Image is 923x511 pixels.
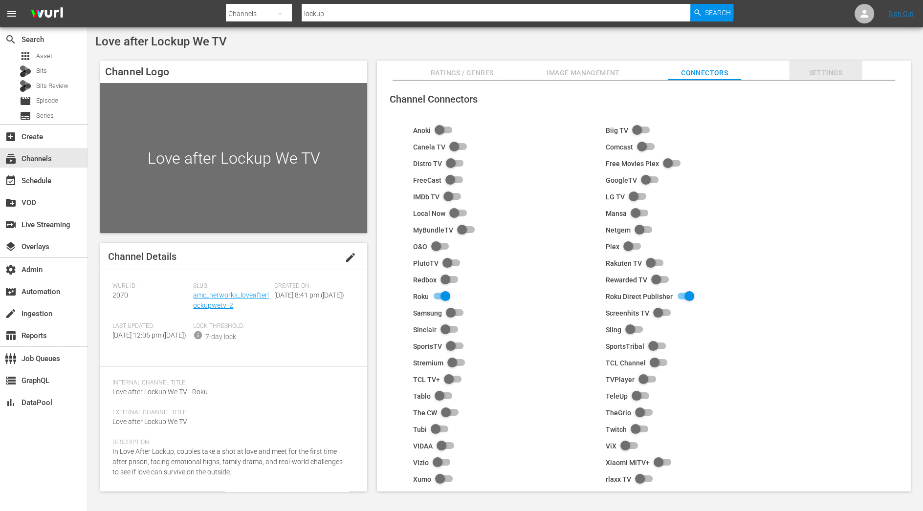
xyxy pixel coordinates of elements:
[413,459,429,467] div: Vizio
[413,160,442,168] div: Distro TV
[606,176,637,184] div: GoogleTV
[413,226,453,234] div: MyBundleTV
[112,379,350,387] span: Internal Channel Title:
[5,219,17,231] span: Live Streaming
[5,131,17,143] span: Create
[112,409,350,417] span: External Channel Title:
[5,375,17,386] span: GraphQL
[413,143,445,151] div: Canela TV
[112,282,188,290] span: Wurl ID:
[5,308,17,319] span: Ingestion
[5,175,17,187] span: Schedule
[112,418,187,426] span: Love after Lockup We TV
[5,241,17,253] span: Overlays
[274,282,350,290] span: Created On:
[112,331,186,339] span: [DATE] 12:05 pm ([DATE])
[413,442,433,450] div: VIDAA
[606,193,625,201] div: LG TV
[205,332,236,342] div: 7-day lock
[413,376,440,383] div: TCL TV+
[606,293,673,300] div: Roku Direct Publisher
[23,2,70,25] img: ans4CAIJ8jUAAAAAAAAAAAAAAAAAAAAAAAAgQb4GAAAAAAAAAAAAAAAAAAAAAAAAJMjXAAAAAAAAAAAAAAAAAAAAAAAAgAT5G...
[606,127,628,134] div: Biig TV
[606,409,631,417] div: TheGrio
[413,392,431,400] div: Tablo
[606,160,659,168] div: Free Movies Plex
[413,426,427,433] div: Tubi
[5,34,17,45] span: Search
[413,342,442,350] div: SportsTV
[606,459,650,467] div: Xiaomi MiTV+
[5,286,17,298] span: Automation
[36,111,54,121] span: Series
[5,330,17,341] span: Reports
[413,276,437,284] div: Redbox
[606,259,642,267] div: Rakuten TV
[36,51,52,61] span: Asset
[413,326,437,334] div: Sinclair
[20,110,31,122] span: Series
[345,252,356,263] span: edit
[606,376,635,383] div: TVPlayer
[606,426,627,433] div: Twitch
[413,243,427,251] div: O&O
[36,96,58,106] span: Episode
[5,397,17,408] span: DataPool
[606,392,628,400] div: TeleUp
[112,439,350,447] span: Description:
[5,264,17,276] span: Admin
[5,197,17,209] span: VOD
[36,66,47,76] span: Bits
[5,153,17,165] span: Channels
[606,226,631,234] div: Netgem
[413,309,442,317] div: Samsung
[5,353,17,364] span: Job Queues
[668,67,741,79] span: Connectors
[339,246,362,269] button: edit
[606,442,616,450] div: ViX
[193,291,269,309] a: amc_networks_loveafterlockupwetv_2
[112,322,188,330] span: Last Updated:
[193,330,203,340] span: info
[413,475,431,483] div: Xumo
[20,50,31,62] span: Asset
[413,293,429,300] div: Roku
[95,35,227,48] span: Love after Lockup We TV
[888,10,914,18] a: Sign Out
[606,359,646,367] div: TCL Channel
[6,8,18,20] span: menu
[274,291,344,299] span: [DATE] 8:41 pm ([DATE])
[413,359,443,367] div: Stremium
[413,409,437,417] div: The CW
[789,67,862,79] span: Settings
[112,291,128,299] span: 2070
[690,4,733,21] button: Search
[606,475,631,483] div: rlaxx TV
[36,81,68,91] span: Bits Review
[20,65,31,77] div: Bits
[606,243,619,251] div: Plex
[100,61,367,83] h4: Channel Logo
[547,67,620,79] span: Image Management
[606,326,621,334] div: Sling
[193,282,269,290] span: Slug:
[413,176,441,184] div: FreeCast
[705,4,731,21] span: Search
[606,276,647,284] div: Rewarded TV
[20,80,31,92] div: Bits Review
[606,342,644,350] div: SportsTribal
[108,251,176,262] span: Channel Details
[413,193,440,201] div: IMDb TV
[193,322,269,330] span: Lock Threshold:
[413,210,445,217] div: Local Now
[606,210,627,217] div: Mansa
[20,95,31,107] span: Episode
[606,143,633,151] div: Comcast
[112,388,208,396] span: Love after Lockup We TV - Roku
[390,93,478,105] span: Channel Connectors
[413,127,431,134] div: Anoki
[413,259,439,267] div: PlutoTV
[425,67,499,79] span: Ratings / Genres
[606,309,649,317] div: Screenhits TV
[112,447,343,476] span: In Love After Lockup, couples take a shot at love and meet for the first time after prison, facin...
